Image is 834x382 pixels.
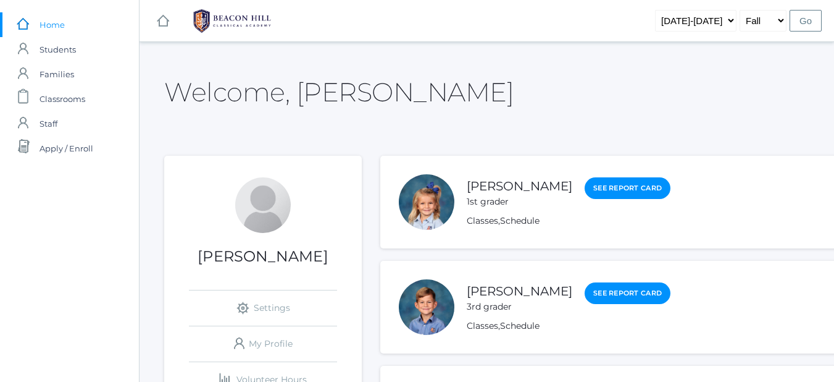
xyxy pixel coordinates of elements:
[467,195,572,208] div: 1st grader
[467,320,498,331] a: Classes
[40,37,76,62] span: Students
[40,111,57,136] span: Staff
[186,6,278,36] img: 1_BHCALogos-05.png
[790,10,822,32] input: Go
[500,320,540,331] a: Schedule
[189,291,337,326] a: Settings
[467,320,670,333] div: ,
[467,215,498,226] a: Classes
[40,12,65,37] span: Home
[467,214,670,227] div: ,
[585,177,670,199] a: See Report Card
[467,179,572,193] a: [PERSON_NAME]
[399,279,454,335] div: Dustin Laubacher
[500,215,540,226] a: Schedule
[585,282,670,304] a: See Report Card
[467,284,572,299] a: [PERSON_NAME]
[399,174,454,230] div: Shiloh Laubacher
[189,326,337,362] a: My Profile
[40,62,74,87] span: Families
[235,177,291,233] div: Johanna Laubacher
[40,87,85,111] span: Classrooms
[40,136,93,161] span: Apply / Enroll
[164,248,362,265] h1: [PERSON_NAME]
[467,300,572,313] div: 3rd grader
[164,78,514,106] h2: Welcome, [PERSON_NAME]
